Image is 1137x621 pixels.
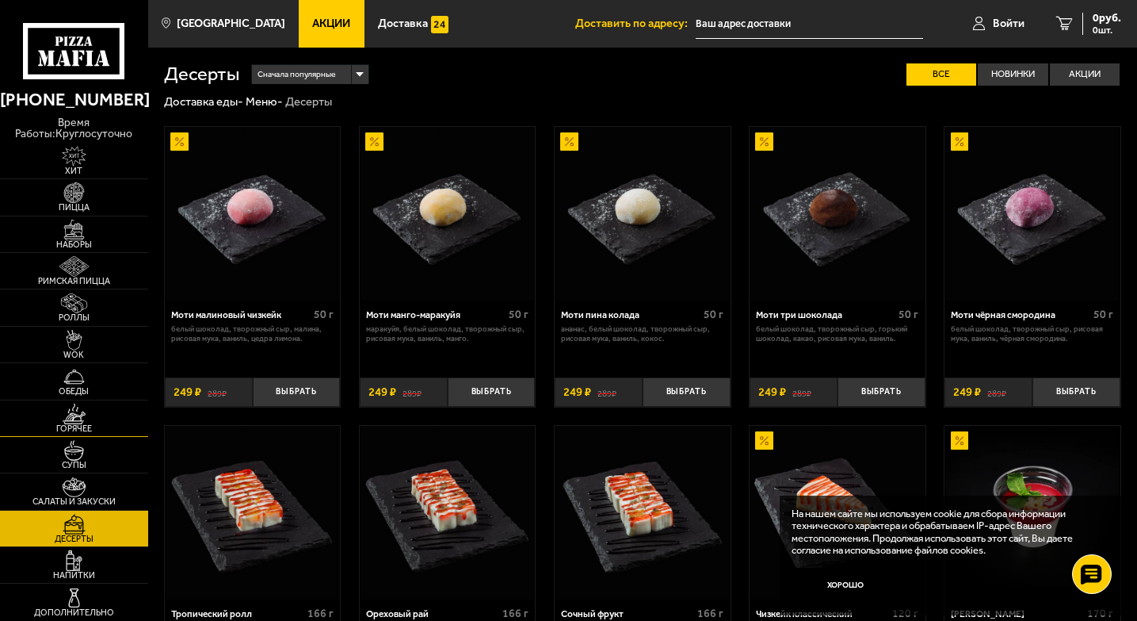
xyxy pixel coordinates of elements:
img: Тропический ролл [166,426,339,600]
span: 166 г [307,607,334,620]
img: Моти чёрная смородина [945,127,1119,301]
label: Акции [1050,63,1120,86]
img: Чизкейк классический [750,426,924,600]
p: белый шоколад, творожный сыр, горький шоколад, какао, рисовая мука, ваниль. [756,324,918,343]
span: 166 г [697,607,723,620]
a: Сочный фрукт [555,426,731,600]
span: 50 г [509,308,528,321]
div: Моти чёрная смородина [951,309,1089,320]
p: маракуйя, белый шоколад, творожный сыр, рисовая мука, ваниль, манго. [366,324,528,343]
span: [GEOGRAPHIC_DATA] [177,18,285,29]
a: АкционныйМоти малиновый чизкейк [165,127,341,301]
a: Ореховый рай [360,426,536,600]
span: Доставка [378,18,428,29]
img: Акционный [755,431,773,449]
img: Ореховый рай [361,426,534,600]
span: 249 ₽ [563,386,591,398]
a: АкционныйЧизкейк классический [750,426,925,600]
img: Моти малиновый чизкейк [166,127,339,301]
s: 289 ₽ [597,386,616,398]
span: 249 ₽ [758,386,786,398]
a: Доставка еды- [164,94,243,109]
span: Войти [993,18,1024,29]
s: 289 ₽ [208,386,227,398]
button: Выбрать [448,378,536,407]
img: Панна Котта [945,426,1119,600]
s: 289 ₽ [987,386,1006,398]
span: 249 ₽ [174,386,201,398]
a: Меню- [246,94,283,109]
img: 15daf4d41897b9f0e9f617042186c801.svg [431,16,448,33]
img: Акционный [755,132,773,150]
img: Акционный [560,132,578,150]
h1: Десерты [164,65,239,84]
span: 50 г [704,308,723,321]
button: Выбрать [253,378,341,407]
span: 50 г [314,308,334,321]
div: Моти манго-маракуйя [366,309,505,320]
p: На нашем сайте мы используем cookie для сбора информации технического характера и обрабатываем IP... [792,508,1100,557]
span: 166 г [502,607,528,620]
img: Акционный [951,431,968,449]
span: 249 ₽ [953,386,981,398]
s: 289 ₽ [403,386,422,398]
a: АкционныйМоти три шоколада [750,127,925,301]
a: Тропический ролл [165,426,341,600]
button: Выбрать [1032,378,1120,407]
p: белый шоколад, творожный сыр, рисовая мука, ваниль, чёрная смородина. [951,324,1113,343]
p: ананас, белый шоколад, творожный сыр, рисовая мука, ваниль, кокос. [561,324,723,343]
s: 289 ₽ [792,386,811,398]
div: Десерты [285,94,332,109]
span: Доставить по адресу: [575,18,696,29]
div: Моти три шоколада [756,309,895,320]
img: Акционный [170,132,188,150]
img: Акционный [365,132,383,150]
label: Все [906,63,976,86]
span: 50 г [1093,308,1113,321]
img: Моти манго-маракуйя [361,127,534,301]
button: Выбрать [643,378,731,407]
span: Акции [312,18,350,29]
div: Чизкейк классический [756,608,888,619]
a: АкционныйМоти чёрная смородина [944,127,1120,301]
a: АкционныйПанна Котта [944,426,1120,600]
span: Сначала популярные [258,63,336,86]
button: Хорошо [792,568,899,604]
img: Сочный фрукт [555,426,729,600]
a: АкционныйМоти пина колада [555,127,731,301]
img: Моти пина колада [555,127,729,301]
img: Моти три шоколада [750,127,924,301]
input: Ваш адрес доставки [696,10,923,39]
div: Моти малиновый чизкейк [171,309,310,320]
img: Акционный [951,132,968,150]
button: Выбрать [837,378,925,407]
span: 50 г [899,308,918,321]
div: Тропический ролл [171,608,303,619]
div: Ореховый рай [366,608,498,619]
span: 0 руб. [1093,13,1121,24]
label: Новинки [978,63,1047,86]
p: белый шоколад, творожный сыр, малина, рисовая мука, ваниль, цедра лимона. [171,324,334,343]
span: 0 шт. [1093,25,1121,35]
div: Моти пина колада [561,309,700,320]
a: АкционныйМоти манго-маракуйя [360,127,536,301]
span: 249 ₽ [368,386,396,398]
div: Сочный фрукт [561,608,693,619]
